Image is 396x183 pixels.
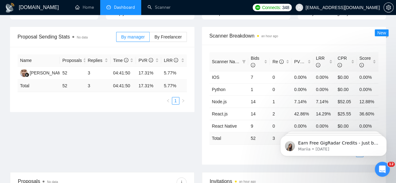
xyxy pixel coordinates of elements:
td: $0.00 [335,83,357,95]
span: Dashboard [114,5,135,10]
span: info-circle [337,63,342,67]
a: React.js [212,111,228,116]
span: No data [77,36,88,39]
span: 348 [282,4,289,11]
td: 0 [270,83,291,95]
td: 14.29% [313,108,335,120]
td: 2 [270,108,291,120]
span: Proposal Sending Stats [18,33,116,41]
td: 0.00% [313,83,335,95]
span: info-circle [279,59,284,64]
img: AI [20,69,28,77]
td: 7.14% [313,95,335,108]
span: Score [359,56,371,68]
iframe: Intercom notifications message [271,122,396,166]
td: $25.55 [335,108,357,120]
td: 17.31 % [136,80,161,92]
span: dashboard [106,5,111,9]
span: user [297,5,301,10]
td: 52 [248,132,270,144]
span: left [166,99,170,103]
td: 12.88% [357,95,378,108]
td: 14 [248,95,270,108]
img: gigradar-bm.png [25,73,29,77]
span: 100% [41,11,52,16]
span: info-circle [316,63,320,67]
li: Next Page [179,97,187,104]
a: IOS [212,75,219,80]
td: 52 [60,80,85,92]
li: 1 [172,97,179,104]
button: right [179,97,187,104]
td: $0.00 [335,71,357,83]
span: Acceptance Rate [209,11,243,16]
a: homeHome [75,5,94,10]
span: Replies [88,57,103,64]
span: Scanner Breakdown [209,32,379,40]
div: [PERSON_NAME] [30,69,66,76]
span: info-circle [251,63,255,67]
span: Time [113,58,128,63]
span: By manager [121,34,145,39]
span: Scanner Name [212,59,241,64]
th: Name [18,54,60,67]
td: Total [18,80,60,92]
td: 0.00% [357,120,378,132]
td: 3 [85,67,111,80]
span: Bids [251,56,259,68]
td: 3 [85,80,111,92]
td: $0.00 [335,120,357,132]
span: LRR [316,56,325,68]
td: 04:41:50 [111,67,136,80]
span: right [181,99,185,103]
li: Previous Page [164,97,172,104]
span: info-circle [124,58,128,62]
td: $52.05 [335,95,357,108]
span: 5.77% [138,11,150,16]
td: 0.00% [292,120,313,132]
span: Relevance [18,11,38,16]
td: 5.77 % [161,80,187,92]
img: upwork-logo.png [255,5,260,10]
span: filter [241,57,247,66]
td: 7.14% [292,95,313,108]
td: 36.60% [357,108,378,120]
a: Python [212,87,226,92]
td: 04:41:50 [111,80,136,92]
button: left [164,97,172,104]
td: 0.00% [292,83,313,95]
a: AI[PERSON_NAME] [20,70,66,75]
a: searchScanner [147,5,171,10]
span: Connects: [262,4,281,11]
span: By Freelancer [154,34,182,39]
time: an hour ago [261,34,278,38]
span: info-circle [359,63,364,67]
span: CPR [337,56,347,68]
img: logo [5,3,15,13]
span: Only exclusive agency members [305,11,368,16]
span: PVR [294,59,309,64]
td: 1 [270,95,291,108]
td: 5.77% [161,67,187,80]
span: setting [384,5,393,10]
td: Total [209,132,248,144]
td: 7 [248,71,270,83]
iframe: Intercom live chat [375,162,390,177]
span: info-circle [174,58,178,62]
span: PVR [138,58,153,63]
span: LRR [164,58,178,63]
span: Re [272,59,284,64]
td: 52 [60,67,85,80]
a: Node.js [212,99,227,104]
td: 1 [248,83,270,95]
td: 14 [248,108,270,120]
a: React Native [212,124,237,129]
a: 1 [172,97,179,104]
td: 17.31% [136,67,161,80]
td: 0.00% [313,120,335,132]
td: 9 [248,120,270,132]
span: -- [245,11,248,16]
